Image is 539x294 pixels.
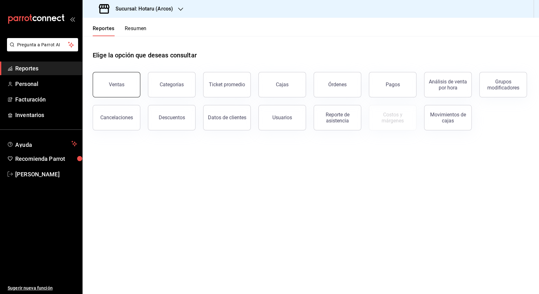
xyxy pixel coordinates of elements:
button: Descuentos [148,105,196,130]
h3: Sucursal: Hotaru (Arcos) [110,5,173,13]
span: Inventarios [15,111,77,119]
button: Contrata inventarios para ver este reporte [369,105,416,130]
div: Reporte de asistencia [318,112,357,124]
div: Grupos modificadores [483,79,523,91]
div: Descuentos [159,114,185,121]
div: Categorías [160,82,184,88]
div: Datos de clientes [208,114,246,121]
h1: Elige la opción que deseas consultar [93,50,197,60]
span: [PERSON_NAME] [15,170,77,179]
button: Cajas [258,72,306,97]
span: Recomienda Parrot [15,154,77,163]
button: Reporte de asistencia [314,105,361,130]
span: Sugerir nueva función [8,285,77,291]
button: open_drawer_menu [70,16,75,22]
span: Pregunta a Parrot AI [17,42,68,48]
button: Movimientos de cajas [424,105,472,130]
button: Cancelaciones [93,105,140,130]
a: Pregunta a Parrot AI [4,46,78,53]
span: Facturación [15,95,77,104]
div: Cancelaciones [100,114,133,121]
button: Grupos modificadores [479,72,527,97]
span: Reportes [15,64,77,73]
div: Pagos [386,82,400,88]
button: Pagos [369,72,416,97]
span: Personal [15,80,77,88]
button: Resumen [125,25,147,36]
div: Órdenes [328,82,347,88]
button: Reportes [93,25,115,36]
button: Usuarios [258,105,306,130]
button: Ticket promedio [203,72,251,97]
div: Ticket promedio [209,82,245,88]
div: Análisis de venta por hora [428,79,468,91]
div: Ventas [109,82,124,88]
button: Pregunta a Parrot AI [7,38,78,51]
button: Categorías [148,72,196,97]
div: navigation tabs [93,25,147,36]
button: Órdenes [314,72,361,97]
div: Usuarios [272,114,292,121]
button: Análisis de venta por hora [424,72,472,97]
div: Movimientos de cajas [428,112,468,124]
button: Datos de clientes [203,105,251,130]
span: Ayuda [15,140,69,147]
button: Ventas [93,72,140,97]
div: Cajas [276,82,289,88]
div: Costos y márgenes [373,112,412,124]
